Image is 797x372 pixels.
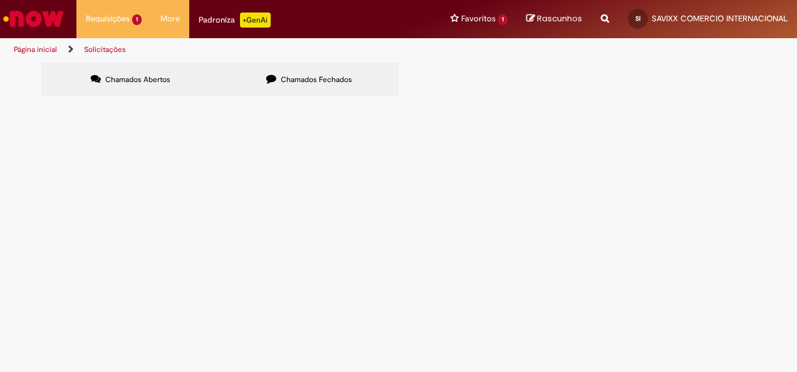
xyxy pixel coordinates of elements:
[14,44,57,54] a: Página inicial
[526,13,582,25] a: Rascunhos
[537,13,582,24] span: Rascunhos
[635,14,640,23] span: SI
[84,44,126,54] a: Solicitações
[1,6,66,31] img: ServiceNow
[498,14,508,25] span: 1
[86,13,130,25] span: Requisições
[461,13,496,25] span: Favoritos
[9,38,522,61] ul: Trilhas de página
[105,75,170,85] span: Chamados Abertos
[160,13,180,25] span: More
[132,14,142,25] span: 1
[199,13,271,28] div: Padroniza
[652,13,788,24] span: SAVIXX COMERCIO INTERNACIONAL
[240,13,271,28] p: +GenAi
[281,75,352,85] span: Chamados Fechados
